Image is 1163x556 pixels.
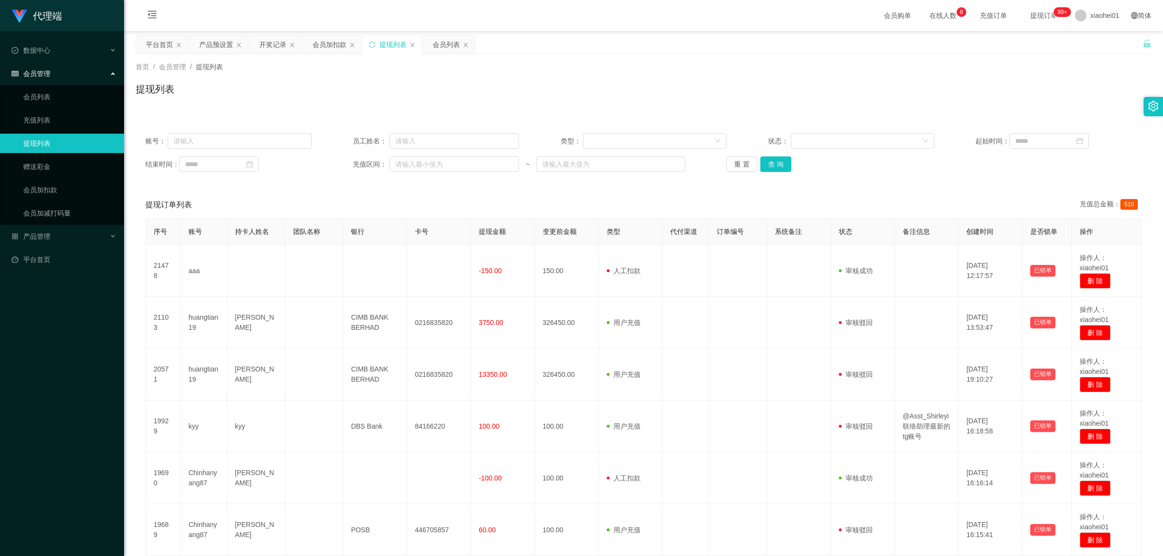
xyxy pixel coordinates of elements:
[227,504,285,556] td: [PERSON_NAME]
[535,245,599,297] td: 150.00
[12,70,18,77] i: 图标: table
[1080,377,1111,392] button: 删 除
[415,228,428,235] span: 卡号
[159,63,186,71] span: 会员管理
[136,63,149,71] span: 首页
[343,297,407,349] td: CIMB BANK BERHAD
[407,349,471,401] td: 0216835820
[181,401,227,452] td: kyy
[353,159,390,170] span: 充值区间：
[536,156,685,172] input: 请输入最大值为
[1053,7,1071,17] sup: 1126
[146,35,173,54] div: 平台首页
[959,297,1022,349] td: [DATE] 13:53:47
[409,42,415,48] i: 图标: close
[1080,273,1111,289] button: 删 除
[199,35,233,54] div: 产品预设置
[607,371,641,378] span: 用户充值
[351,228,364,235] span: 银行
[407,504,471,556] td: 446705857
[760,156,791,172] button: 查 询
[12,46,50,54] span: 数据中心
[903,228,930,235] span: 备注信息
[479,371,507,378] span: 13350.00
[607,526,641,534] span: 用户充值
[146,504,181,556] td: 19689
[1030,472,1055,484] button: 已锁单
[1080,357,1109,375] span: 操作人：xiaohei01
[12,47,18,54] i: 图标: check-circle-o
[1030,265,1055,277] button: 已锁单
[235,228,269,235] span: 持卡人姓名
[12,70,50,77] span: 会员管理
[145,136,168,146] span: 账号：
[895,401,959,452] td: @Asst_Shirleyi 联络助理最新的tg账号
[12,233,18,240] i: 图标: appstore-o
[33,0,62,31] h1: 代理端
[390,133,519,149] input: 请输入
[136,82,174,96] h1: 提现列表
[146,297,181,349] td: 21103
[839,526,873,534] span: 审核驳回
[196,63,223,71] span: 提现列表
[775,228,802,235] span: 系统备注
[839,228,852,235] span: 状态
[839,319,873,326] span: 审核驳回
[839,267,873,275] span: 审核成功
[607,267,641,275] span: 人工扣款
[975,136,1009,146] span: 起始时间：
[181,349,227,401] td: huangtian19
[236,42,242,48] i: 图标: close
[23,110,116,130] a: 充值列表
[181,452,227,504] td: Chinhanyang87
[190,63,192,71] span: /
[289,42,295,48] i: 图标: close
[1148,101,1159,111] i: 图标: setting
[176,42,182,48] i: 图标: close
[463,42,469,48] i: 图标: close
[670,228,697,235] span: 代付渠道
[607,474,641,482] span: 人工扣款
[259,35,286,54] div: 开奖记录
[1030,228,1057,235] span: 是否锁单
[12,250,116,269] a: 图标: dashboard平台首页
[343,504,407,556] td: POSB
[535,401,599,452] td: 100.00
[407,297,471,349] td: 0216835820
[23,134,116,153] a: 提现列表
[1131,12,1138,19] i: 图标: global
[23,87,116,107] a: 会员列表
[390,156,519,172] input: 请输入最小值为
[1080,532,1111,548] button: 删 除
[479,474,502,482] span: -100.00
[535,452,599,504] td: 100.00
[1120,199,1138,210] span: 510
[1030,524,1055,536] button: 已锁单
[959,452,1022,504] td: [DATE] 16:16:14
[433,35,460,54] div: 会员列表
[407,401,471,452] td: 84166220
[343,349,407,401] td: CIMB BANK BERHAD
[479,319,503,326] span: 3750.00
[1080,254,1109,272] span: 操作人：xiaohei01
[768,136,791,146] span: 状态：
[146,452,181,504] td: 19690
[313,35,346,54] div: 会员加扣款
[923,138,928,145] i: 图标: down
[168,133,311,149] input: 请输入
[353,136,390,146] span: 员工姓名：
[246,161,253,168] i: 图标: calendar
[293,228,320,235] span: 团队名称
[23,180,116,200] a: 会员加扣款
[12,10,27,23] img: logo.9652507e.png
[154,228,167,235] span: 序号
[1030,317,1055,328] button: 已锁单
[960,7,963,17] p: 8
[607,319,641,326] span: 用户充值
[369,41,376,48] i: 图标: sync
[959,349,1022,401] td: [DATE] 19:10:27
[181,297,227,349] td: huangtian19
[145,159,179,170] span: 结束时间：
[479,228,506,235] span: 提现金额
[1080,409,1109,427] span: 操作人：xiaohei01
